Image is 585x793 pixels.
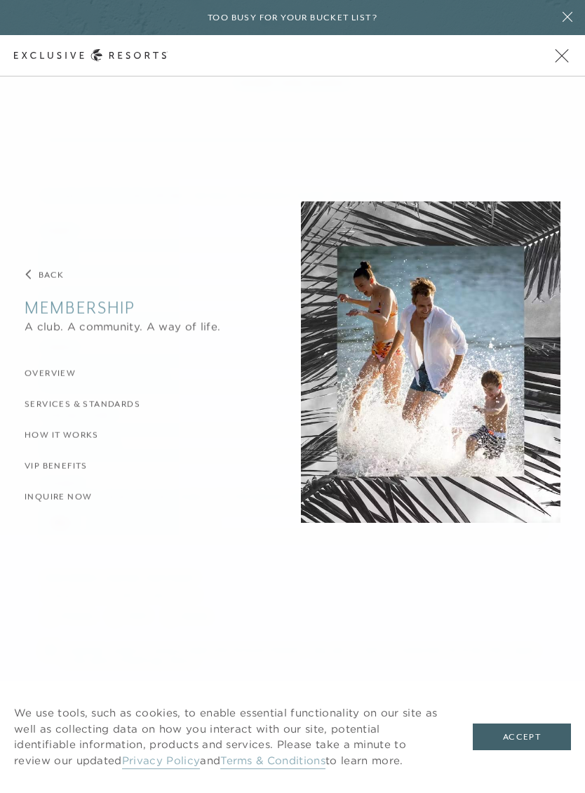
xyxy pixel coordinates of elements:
a: VIP Benefits [25,459,88,472]
h3: Back [39,269,65,282]
h6: Too busy for your bucket list? [208,11,377,25]
a: Terms & Conditions [220,754,325,769]
button: Open navigation [553,51,571,60]
p: We use tools, such as cookies, to enable essential functionality on our site as well as collectin... [14,705,445,768]
a: Inquire now [25,490,92,503]
button: Accept [473,724,571,750]
a: Services & Standards [25,397,140,411]
h2: Membership [25,296,220,319]
button: Show Membership sub-navigation [25,296,220,335]
div: A club. A community. A way of life. [25,319,220,335]
a: Overview [25,366,76,380]
a: Privacy Policy [122,754,200,769]
a: How it Works [25,428,99,441]
button: Back [25,268,65,282]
